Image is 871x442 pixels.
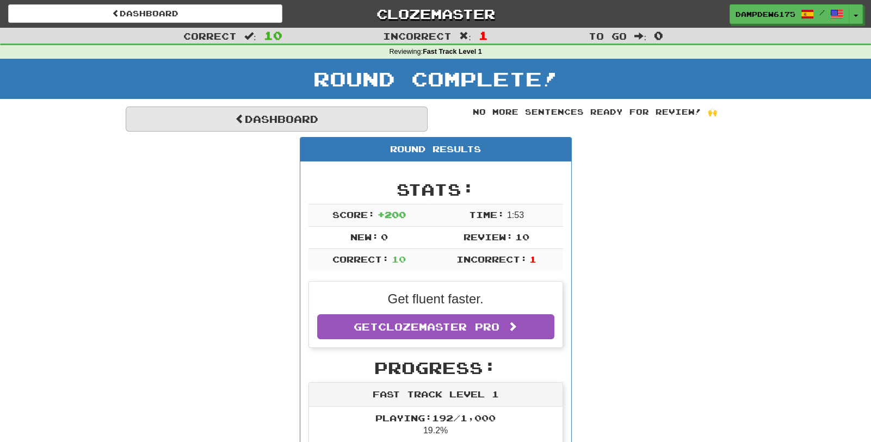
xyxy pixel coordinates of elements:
[308,180,563,198] h2: Stats:
[464,232,513,242] span: Review:
[350,232,379,242] span: New:
[736,9,795,19] span: DampDew6175
[126,107,428,132] a: Dashboard
[378,209,406,220] span: + 200
[423,48,482,55] strong: Fast Track Level 1
[507,210,524,220] span: 1 : 53
[730,4,849,24] a: DampDew6175 /
[392,254,406,264] span: 10
[381,232,388,242] span: 0
[456,254,527,264] span: Incorrect:
[317,314,554,339] a: GetClozemaster Pro
[308,359,563,377] h2: Progress:
[383,30,452,41] span: Incorrect
[264,29,282,42] span: 10
[309,383,563,407] div: Fast Track Level 1
[515,232,529,242] span: 10
[444,107,746,117] div: No more sentences ready for review! 🙌
[654,29,663,42] span: 0
[469,209,504,220] span: Time:
[375,413,496,423] span: Playing: 192 / 1,000
[459,32,471,41] span: :
[300,138,571,161] div: Round Results
[479,29,488,42] span: 1
[378,321,499,333] span: Clozemaster Pro
[589,30,627,41] span: To go
[819,9,825,16] span: /
[183,30,237,41] span: Correct
[244,32,256,41] span: :
[317,290,554,308] p: Get fluent faster.
[8,4,282,23] a: Dashboard
[634,32,646,41] span: :
[332,209,375,220] span: Score:
[332,254,389,264] span: Correct:
[529,254,536,264] span: 1
[299,4,573,23] a: Clozemaster
[4,68,867,90] h1: Round Complete!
